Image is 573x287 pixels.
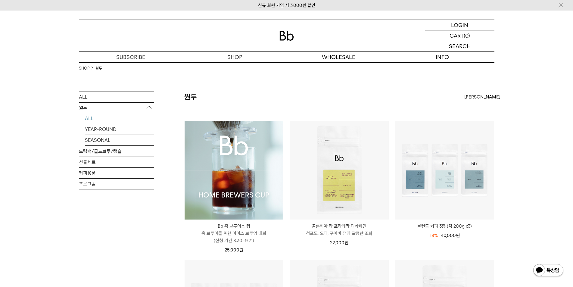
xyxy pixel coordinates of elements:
[290,223,389,237] a: 콜롬비아 라 프라데라 디카페인 청포도, 오디, 구아바 잼의 달콤한 조화
[425,20,494,30] a: LOGIN
[185,121,283,220] img: Bb 홈 브루어스 컵
[85,124,154,135] a: YEAR-ROUND
[450,30,464,41] p: CART
[183,52,287,62] a: SHOP
[225,247,243,253] span: 25,000
[290,223,389,230] p: 콜롬비아 라 프라데라 디카페인
[258,3,315,8] a: 신규 회원 가입 시 3,000원 할인
[533,264,564,278] img: 카카오톡 채널 1:1 채팅 버튼
[85,135,154,145] a: SEASONAL
[441,233,460,238] span: 40,000
[395,223,494,230] a: 블렌드 커피 3종 (각 200g x3)
[430,232,438,239] div: 18%
[279,31,294,41] img: 로고
[239,247,243,253] span: 원
[79,168,154,178] a: 커피용품
[425,30,494,41] a: CART (0)
[95,65,102,71] a: 원두
[290,121,389,220] img: 콜롬비아 라 프라데라 디카페인
[79,157,154,167] a: 선물세트
[464,30,470,41] p: (0)
[464,93,500,101] span: [PERSON_NAME]
[287,52,391,62] p: WHOLESALE
[451,20,468,30] p: LOGIN
[79,65,89,71] a: SHOP
[330,240,348,245] span: 22,000
[184,92,197,102] h2: 원두
[79,103,154,114] p: 원두
[391,52,494,62] p: INFO
[85,113,154,124] a: ALL
[290,230,389,237] p: 청포도, 오디, 구아바 잼의 달콤한 조화
[79,52,183,62] a: SUBSCRIBE
[79,146,154,157] a: 드립백/콜드브루/캡슐
[185,230,283,244] p: 홈 브루어를 위한 아이스 브루잉 대회 (신청 기간 8.30~9.21)
[395,121,494,220] img: 블렌드 커피 3종 (각 200g x3)
[185,223,283,230] p: Bb 홈 브루어스 컵
[449,41,471,51] p: SEARCH
[79,179,154,189] a: 프로그램
[344,240,348,245] span: 원
[456,233,460,238] span: 원
[185,223,283,244] a: Bb 홈 브루어스 컵 홈 브루어를 위한 아이스 브루잉 대회(신청 기간 8.30~9.21)
[79,92,154,102] a: ALL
